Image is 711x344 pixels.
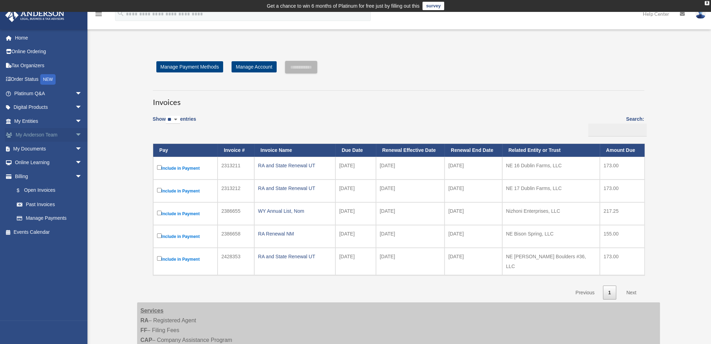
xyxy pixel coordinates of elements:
[5,72,93,87] a: Order StatusNEW
[40,74,56,85] div: NEW
[5,31,93,45] a: Home
[232,61,276,72] a: Manage Account
[254,144,335,157] th: Invoice Name: activate to sort column ascending
[502,180,600,202] td: NE 17 Dublin Farms, LLC
[376,144,445,157] th: Renewal Effective Date: activate to sort column ascending
[376,225,445,248] td: [DATE]
[75,156,89,170] span: arrow_drop_down
[94,12,103,18] a: menu
[376,248,445,275] td: [DATE]
[157,256,162,261] input: Include in Payment
[600,248,645,275] td: 173.00
[75,114,89,128] span: arrow_drop_down
[141,337,152,343] strong: CAP
[267,2,420,10] div: Get a chance to win 6 months of Platinum for free just by filling out this
[445,225,502,248] td: [DATE]
[157,232,214,241] label: Include in Payment
[588,124,647,137] input: Search:
[10,211,89,225] a: Manage Payments
[600,202,645,225] td: 217.25
[5,114,93,128] a: My Entitiesarrow_drop_down
[5,156,93,170] a: Online Learningarrow_drop_down
[5,169,89,183] a: Billingarrow_drop_down
[21,186,24,195] span: $
[157,164,214,173] label: Include in Payment
[10,197,89,211] a: Past Invoices
[600,157,645,180] td: 173.00
[166,116,180,124] select: Showentries
[141,327,148,333] strong: FF
[502,248,600,275] td: NE [PERSON_NAME] Boulders #36, LLC
[600,180,645,202] td: 173.00
[3,8,66,22] img: Anderson Advisors Platinum Portal
[157,209,214,218] label: Include in Payment
[258,252,332,261] div: RA and State Renewal UT
[5,45,93,59] a: Online Ordering
[75,142,89,156] span: arrow_drop_down
[141,308,164,314] strong: Services
[258,206,332,216] div: WY Annual List, Nom
[335,157,376,180] td: [DATE]
[586,115,644,136] label: Search:
[445,202,502,225] td: [DATE]
[157,165,162,170] input: Include in Payment
[153,144,218,157] th: Pay: activate to sort column descending
[218,180,254,202] td: 2313212
[502,202,600,225] td: Nizhoni Enterprises, LLC
[218,248,254,275] td: 2428353
[258,161,332,170] div: RA and State Renewal UT
[422,2,444,10] a: survey
[335,180,376,202] td: [DATE]
[603,286,616,300] a: 1
[695,9,706,19] img: User Pic
[5,100,93,114] a: Digital Productsarrow_drop_down
[141,317,149,323] strong: RA
[10,183,86,198] a: $Open Invoices
[5,128,93,142] a: My Anderson Teamarrow_drop_down
[335,144,376,157] th: Due Date: activate to sort column ascending
[75,169,89,184] span: arrow_drop_down
[376,202,445,225] td: [DATE]
[218,144,254,157] th: Invoice #: activate to sort column ascending
[258,229,332,239] div: RA Renewal NM
[117,9,125,17] i: search
[5,58,93,72] a: Tax Organizers
[445,248,502,275] td: [DATE]
[376,180,445,202] td: [DATE]
[705,1,709,5] div: close
[258,183,332,193] div: RA and State Renewal UT
[156,61,223,72] a: Manage Payment Methods
[5,142,93,156] a: My Documentsarrow_drop_down
[218,157,254,180] td: 2313211
[600,144,645,157] th: Amount Due: activate to sort column ascending
[376,157,445,180] td: [DATE]
[445,157,502,180] td: [DATE]
[570,286,599,300] a: Previous
[218,202,254,225] td: 2386655
[335,248,376,275] td: [DATE]
[621,286,642,300] a: Next
[157,211,162,215] input: Include in Payment
[5,86,93,100] a: Platinum Q&Aarrow_drop_down
[502,157,600,180] td: NE 16 Dublin Farms, LLC
[502,225,600,248] td: NE Bison Spring, LLC
[157,187,214,195] label: Include in Payment
[600,225,645,248] td: 155.00
[75,100,89,115] span: arrow_drop_down
[5,225,93,239] a: Events Calendar
[153,90,644,108] h3: Invoices
[157,233,162,238] input: Include in Payment
[445,144,502,157] th: Renewal End Date: activate to sort column ascending
[218,225,254,248] td: 2386658
[502,144,600,157] th: Related Entity or Trust: activate to sort column ascending
[335,202,376,225] td: [DATE]
[94,10,103,18] i: menu
[75,128,89,142] span: arrow_drop_down
[153,115,196,131] label: Show entries
[445,180,502,202] td: [DATE]
[157,255,214,264] label: Include in Payment
[335,225,376,248] td: [DATE]
[75,86,89,101] span: arrow_drop_down
[157,188,162,192] input: Include in Payment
